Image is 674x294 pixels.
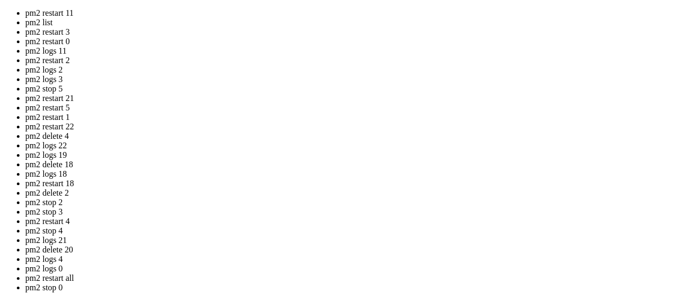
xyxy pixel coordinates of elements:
[4,57,538,66] x-row: This system has been minimized by removing packages and content that are
[25,198,670,207] li: pm2 stop 2
[102,101,106,110] div: (22, 11)
[25,27,670,37] li: pm2 restart 3
[4,101,538,110] x-row: root@big-country:~# pm
[25,160,670,169] li: pm2 delete 18
[25,8,670,18] li: pm2 restart 11
[25,264,670,273] li: pm2 logs 0
[25,94,670,103] li: pm2 restart 21
[25,150,670,160] li: pm2 logs 19
[4,22,538,31] x-row: * Documentation: [URL][DOMAIN_NAME]
[4,92,538,101] x-row: Last login: [DATE] from [TECHNICAL_ID]
[25,226,670,236] li: pm2 stop 4
[25,273,670,283] li: pm2 restart all
[25,46,670,56] li: pm2 logs 11
[25,141,670,150] li: pm2 logs 22
[25,122,670,131] li: pm2 restart 22
[25,75,670,84] li: pm2 logs 3
[4,66,538,75] x-row: not required on a system that users do not log into.
[25,37,670,46] li: pm2 restart 0
[25,236,670,245] li: pm2 logs 21
[25,169,670,179] li: pm2 logs 18
[25,217,670,226] li: pm2 restart 4
[25,65,670,75] li: pm2 logs 2
[25,188,670,198] li: pm2 delete 2
[25,131,670,141] li: pm2 delete 4
[25,255,670,264] li: pm2 logs 4
[25,103,670,113] li: pm2 restart 5
[4,4,538,13] x-row: Welcome to Ubuntu 22.04.5 LTS (GNU/Linux 5.15.0-144-generic x86_64)
[4,39,538,48] x-row: * Support: [URL][DOMAIN_NAME]
[25,56,670,65] li: pm2 restart 2
[25,283,670,292] li: pm2 stop 0
[4,31,538,39] x-row: * Management: [URL][DOMAIN_NAME]
[25,245,670,255] li: pm2 delete 20
[25,179,670,188] li: pm2 restart 18
[25,18,670,27] li: pm2 list
[4,83,538,92] x-row: To restore this content, you can run the 'unminimize' command.
[25,84,670,94] li: pm2 stop 5
[25,113,670,122] li: pm2 restart 1
[25,207,670,217] li: pm2 stop 3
